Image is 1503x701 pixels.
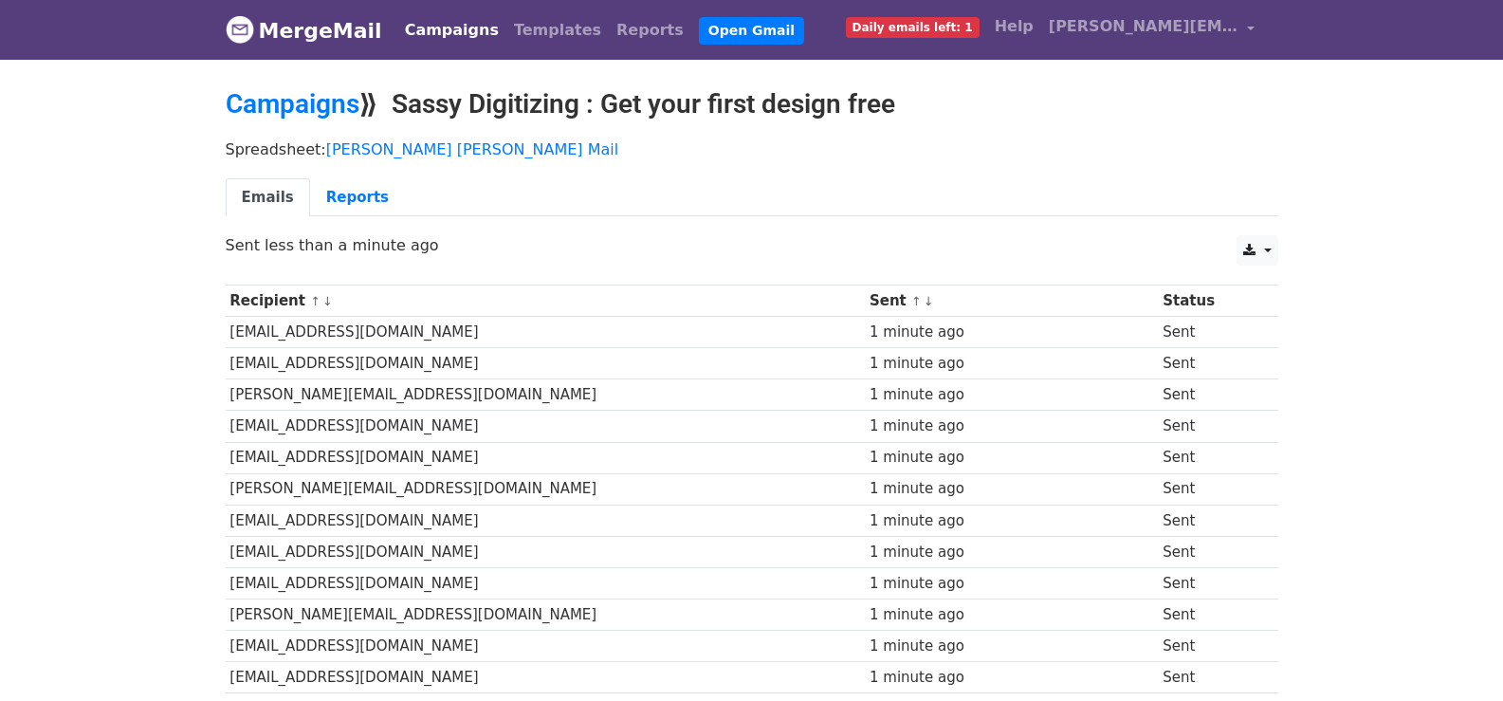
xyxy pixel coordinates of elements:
[1049,15,1238,38] span: [PERSON_NAME][EMAIL_ADDRESS][DOMAIN_NAME]
[870,322,1154,343] div: 1 minute ago
[226,631,866,662] td: [EMAIL_ADDRESS][DOMAIN_NAME]
[226,139,1278,159] p: Spreadsheet:
[226,379,866,411] td: [PERSON_NAME][EMAIL_ADDRESS][DOMAIN_NAME]
[322,294,333,308] a: ↓
[1158,631,1262,662] td: Sent
[1158,317,1262,348] td: Sent
[226,536,866,567] td: [EMAIL_ADDRESS][DOMAIN_NAME]
[1158,567,1262,599] td: Sent
[506,11,609,49] a: Templates
[838,8,987,46] a: Daily emails left: 1
[846,17,980,38] span: Daily emails left: 1
[226,567,866,599] td: [EMAIL_ADDRESS][DOMAIN_NAME]
[226,348,866,379] td: [EMAIL_ADDRESS][DOMAIN_NAME]
[870,384,1154,406] div: 1 minute ago
[226,662,866,693] td: [EMAIL_ADDRESS][DOMAIN_NAME]
[1041,8,1263,52] a: [PERSON_NAME][EMAIL_ADDRESS][DOMAIN_NAME]
[326,140,618,158] a: [PERSON_NAME] [PERSON_NAME] Mail
[870,667,1154,689] div: 1 minute ago
[870,478,1154,500] div: 1 minute ago
[226,178,310,217] a: Emails
[226,600,866,631] td: [PERSON_NAME][EMAIL_ADDRESS][DOMAIN_NAME]
[1158,600,1262,631] td: Sent
[226,505,866,536] td: [EMAIL_ADDRESS][DOMAIN_NAME]
[870,415,1154,437] div: 1 minute ago
[1158,473,1262,505] td: Sent
[870,636,1154,657] div: 1 minute ago
[870,604,1154,626] div: 1 minute ago
[865,286,1158,317] th: Sent
[1158,379,1262,411] td: Sent
[870,510,1154,532] div: 1 minute ago
[226,88,1278,120] h2: ⟫ Sassy Digitizing : Get your first design free
[1158,348,1262,379] td: Sent
[226,235,1278,255] p: Sent less than a minute ago
[1158,505,1262,536] td: Sent
[310,178,405,217] a: Reports
[870,573,1154,595] div: 1 minute ago
[987,8,1041,46] a: Help
[1158,662,1262,693] td: Sent
[870,447,1154,469] div: 1 minute ago
[870,353,1154,375] div: 1 minute ago
[1158,411,1262,442] td: Sent
[1158,536,1262,567] td: Sent
[226,411,866,442] td: [EMAIL_ADDRESS][DOMAIN_NAME]
[226,473,866,505] td: [PERSON_NAME][EMAIL_ADDRESS][DOMAIN_NAME]
[310,294,321,308] a: ↑
[397,11,506,49] a: Campaigns
[924,294,934,308] a: ↓
[226,286,866,317] th: Recipient
[226,88,359,120] a: Campaigns
[699,17,804,45] a: Open Gmail
[609,11,691,49] a: Reports
[226,442,866,473] td: [EMAIL_ADDRESS][DOMAIN_NAME]
[911,294,922,308] a: ↑
[226,317,866,348] td: [EMAIL_ADDRESS][DOMAIN_NAME]
[1158,442,1262,473] td: Sent
[226,10,382,50] a: MergeMail
[226,15,254,44] img: MergeMail logo
[870,542,1154,563] div: 1 minute ago
[1158,286,1262,317] th: Status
